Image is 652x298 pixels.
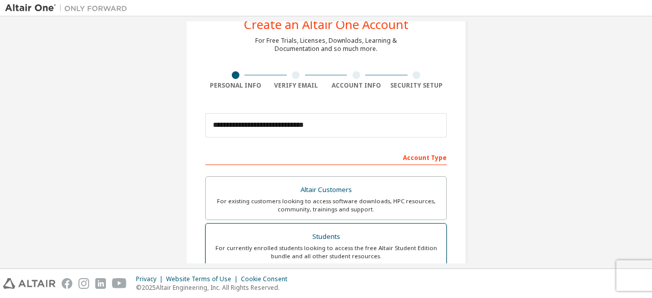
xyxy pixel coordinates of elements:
[166,275,241,283] div: Website Terms of Use
[112,278,127,289] img: youtube.svg
[387,82,447,90] div: Security Setup
[266,82,327,90] div: Verify Email
[136,275,166,283] div: Privacy
[205,82,266,90] div: Personal Info
[3,278,56,289] img: altair_logo.svg
[255,37,397,53] div: For Free Trials, Licenses, Downloads, Learning & Documentation and so much more.
[244,18,409,31] div: Create an Altair One Account
[212,197,440,213] div: For existing customers looking to access software downloads, HPC resources, community, trainings ...
[78,278,89,289] img: instagram.svg
[212,183,440,197] div: Altair Customers
[326,82,387,90] div: Account Info
[212,244,440,260] div: For currently enrolled students looking to access the free Altair Student Edition bundle and all ...
[62,278,72,289] img: facebook.svg
[136,283,293,292] p: © 2025 Altair Engineering, Inc. All Rights Reserved.
[241,275,293,283] div: Cookie Consent
[212,230,440,244] div: Students
[5,3,132,13] img: Altair One
[205,149,447,165] div: Account Type
[95,278,106,289] img: linkedin.svg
